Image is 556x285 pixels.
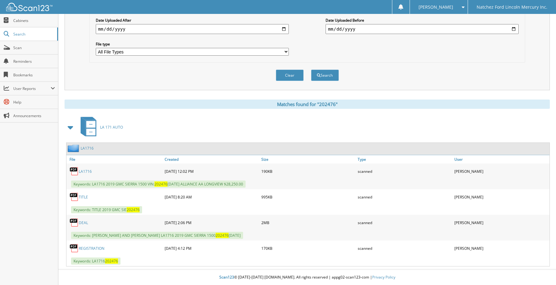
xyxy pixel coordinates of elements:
a: DEAL [79,220,88,225]
div: 190KB [260,165,356,177]
span: 202476 [105,258,118,264]
div: 995KB [260,191,356,203]
a: Privacy Policy [372,274,395,280]
span: Scan [13,45,55,50]
span: Help [13,100,55,105]
div: scanned [356,191,453,203]
img: PDF.png [69,244,79,253]
span: Cabinets [13,18,55,23]
span: [PERSON_NAME] [419,5,453,9]
div: scanned [356,216,453,229]
img: PDF.png [69,167,79,176]
span: 202476 [127,207,140,212]
div: [PERSON_NAME] [453,191,550,203]
div: [DATE] 2:06 PM [163,216,260,229]
button: Search [311,70,339,81]
span: Search [13,32,54,37]
div: [DATE] 12:02 PM [163,165,260,177]
a: Created [163,155,260,164]
span: Keywords: [PERSON_NAME] AND [PERSON_NAME] LA1716 2019 GMC SIERRA 1500 [DATE] [71,232,243,239]
a: User [453,155,550,164]
span: 202476 [154,181,167,187]
div: Matches found for "202476" [65,100,550,109]
span: Announcements [13,113,55,118]
div: 2MB [260,216,356,229]
a: LA 171 AUTO [77,115,123,139]
span: LA 171 AUTO [100,125,123,130]
img: PDF.png [69,192,79,202]
button: Clear [276,70,304,81]
label: File type [96,41,289,47]
a: Type [356,155,453,164]
iframe: Chat Widget [525,255,556,285]
span: 202476 [216,233,229,238]
div: [PERSON_NAME] [453,216,550,229]
a: LA1716 [79,169,92,174]
label: Date Uploaded After [96,18,289,23]
label: Date Uploaded Before [326,18,519,23]
div: [DATE] 8:20 AM [163,191,260,203]
span: Natchez Ford Lincoln Mercury Inc. [477,5,547,9]
span: Reminders [13,59,55,64]
a: REGISTRATION [79,246,104,251]
input: start [96,24,289,34]
a: File [66,155,163,164]
div: scanned [356,165,453,177]
span: User Reports [13,86,51,91]
div: [DATE] 4:12 PM [163,242,260,254]
div: [PERSON_NAME] [453,165,550,177]
div: scanned [356,242,453,254]
img: folder2.png [68,144,81,152]
img: scan123-logo-white.svg [6,3,53,11]
img: PDF.png [69,218,79,227]
div: [PERSON_NAME] [453,242,550,254]
input: end [326,24,519,34]
a: Size [260,155,356,164]
span: Keywords: LA1716 [71,257,120,265]
span: Keywords: TITLE 2019 GMC SIE [71,206,142,213]
span: Scan123 [219,274,234,280]
span: Keywords: LA1716 2019 GMC SIERRA 1500 VIN: [DATE] ALLIANCE AA LONGVIEW $28,250.00 [71,181,246,188]
a: TITLE [79,194,88,200]
span: Bookmarks [13,72,55,78]
a: LA1716 [81,146,94,151]
div: © [DATE]-[DATE] [DOMAIN_NAME]. All rights reserved | appg02-scan123-com | [58,270,556,285]
div: 170KB [260,242,356,254]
